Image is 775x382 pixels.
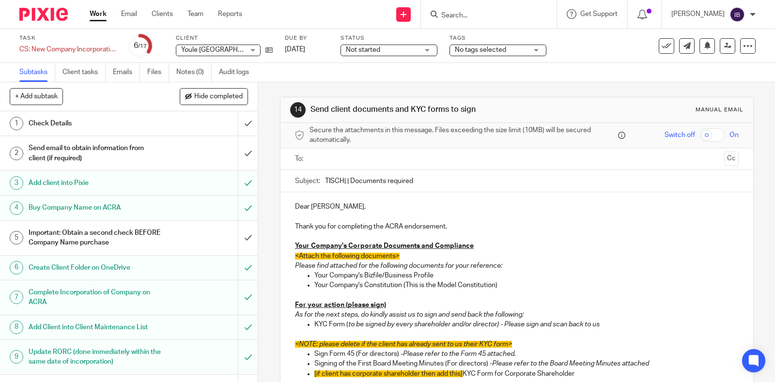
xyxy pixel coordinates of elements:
p: Dear [PERSON_NAME], [295,202,739,212]
a: Clients [152,9,173,19]
span: No tags selected [455,46,506,53]
p: KYC Form for Corporate Shareholder [314,369,739,379]
a: Client tasks [62,63,106,82]
p: [PERSON_NAME] [671,9,725,19]
label: Status [341,34,437,42]
div: 9 [10,350,23,364]
label: To: [295,154,306,164]
p: Sign Form 45 (For directors) - [314,349,739,359]
h1: Send email to obtain information from client (if required) [29,141,162,166]
img: Pixie [19,8,68,21]
span: [if client has corporate shareholder then add this] [314,370,463,377]
span: <NOTE: please delete if the client has already sent to us their KYC form> [295,341,512,348]
h1: Check Details [29,116,162,131]
div: 6 [10,261,23,275]
button: + Add subtask [10,88,63,105]
h1: Add client into Pixie [29,176,162,190]
u: For your action (please sign) [295,302,386,308]
span: Hide completed [194,93,243,101]
p: KYC Form ( [314,320,739,329]
span: Secure the attachments in this message. Files exceeding the size limit (10MB) will be secured aut... [310,125,616,145]
span: Youle [GEOGRAPHIC_DATA] (SMP) Pte Ltd [181,46,310,53]
h1: Buy Company Name on ACRA [29,200,162,215]
a: Work [90,9,107,19]
span: Get Support [580,11,618,17]
em: As for the next steps, do kindly assist us to sign and send back the following: [295,311,524,318]
a: Subtasks [19,63,55,82]
label: Tags [449,34,546,42]
a: Audit logs [219,63,256,82]
a: Emails [113,63,140,82]
a: Files [147,63,169,82]
h1: Create Client Folder on OneDrive [29,260,162,275]
p: Thank you for completing the ACRA endorsement. [295,222,739,231]
span: [DATE] [285,46,305,53]
small: /17 [138,44,147,49]
img: svg%3E [729,7,745,22]
span: On [729,130,739,140]
label: Client [176,34,273,42]
h1: Add Client into Client Maintenance List [29,320,162,335]
a: Team [187,9,203,19]
h1: Update RORC (done immediately within the same date of incorporation) [29,345,162,369]
span: Switch off [665,130,695,140]
label: Due by [285,34,328,42]
div: Manual email [696,106,744,114]
div: 8 [10,321,23,334]
em: to be signed by every shareholder and/or director) - Please sign and scan back to us [348,321,600,328]
p: Your Company's Constitution (This is the Model Constitution) [314,280,739,290]
div: 7 [10,290,23,304]
button: Hide completed [180,88,248,105]
div: 14 [290,102,306,118]
a: Email [121,9,137,19]
div: 2 [10,147,23,160]
div: 4 [10,201,23,215]
h1: Send client documents and KYC forms to sign [310,105,537,115]
em: Please find attached for the following documents for your reference: [295,262,502,269]
p: Your Company's Bizfile/Business Profile [314,271,739,280]
span: <Attach the following documents> [295,253,400,260]
div: 3 [10,176,23,190]
div: 6 [134,40,147,51]
a: Notes (0) [176,63,212,82]
em: Please refer to the Board Meeting Minutes attached [492,360,649,367]
em: Please refer to the Form 45 attached. [403,351,516,357]
label: Task [19,34,116,42]
p: Signing of the First Board Meeting Minutes (For directors) - [314,359,739,368]
a: Reports [218,9,242,19]
div: CS: New Company Incorporation [19,45,116,54]
label: Subject: [295,176,320,186]
div: 1 [10,117,23,130]
h1: Complete Incorporation of Company on ACRA [29,285,162,310]
input: Search [440,12,527,20]
u: Your Company's Corporate Documents and Compliance [295,243,474,249]
button: Cc [724,152,739,166]
span: Not started [346,46,380,53]
div: 5 [10,231,23,244]
h1: Important: Obtain a second check BEFORE Company Name purchase [29,226,162,250]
